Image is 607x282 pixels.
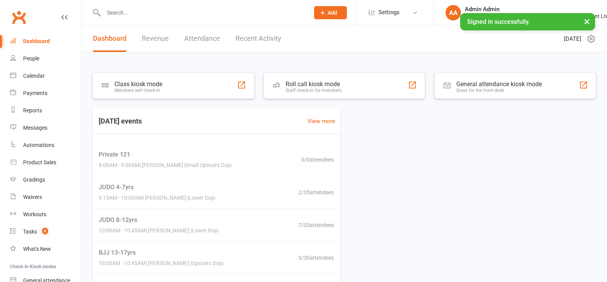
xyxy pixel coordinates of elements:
div: Automations [23,142,54,148]
div: Staff check-in for members [286,88,341,93]
a: Product Sales [10,154,81,171]
a: Automations [10,137,81,154]
button: Add [314,6,347,19]
a: View more [308,117,335,126]
a: Tasks 8 [10,223,81,240]
a: Clubworx [9,8,29,27]
div: Members self check-in [114,88,162,93]
input: Search... [101,7,304,18]
a: What's New [10,240,81,258]
div: Workouts [23,211,46,217]
a: Messages [10,119,81,137]
div: General attendance kiosk mode [456,80,542,88]
span: JUDO 8-12yrs [99,215,219,225]
span: [DATE] [564,34,581,43]
div: Messages [23,125,47,131]
span: 10:00AM - 10:45AM | [PERSON_NAME] | Lower Dojo [99,226,219,235]
a: Workouts [10,206,81,223]
div: What's New [23,246,51,252]
div: Tasks [23,229,37,235]
a: Recent Activity [235,25,281,52]
h3: [DATE] events [92,114,148,128]
span: 3 / 30 attendees [298,254,334,262]
span: 9:15AM - 10:00AM | [PERSON_NAME] | Lower Dojo [99,194,215,202]
span: 8:00AM - 9:00AM | [PERSON_NAME] | Small Upstairs Dojo [99,161,232,170]
span: 8 [42,228,48,234]
div: Great for the front desk [456,88,542,93]
span: 10:00AM - 10:45AM | [PERSON_NAME] | Upstairs Dojo [99,259,224,267]
a: Waivers [10,189,81,206]
div: Gradings [23,177,45,183]
span: Settings [378,4,400,21]
div: Payments [23,90,47,96]
div: Dashboard [23,38,50,44]
a: People [10,50,81,67]
span: JUDO 4-7yrs [99,182,215,192]
span: Add [328,10,337,16]
a: Calendar [10,67,81,85]
button: × [580,13,594,30]
div: Reports [23,107,42,113]
a: Attendance [184,25,220,52]
a: Dashboard [93,25,126,52]
span: 0 / 0 attendees [301,155,334,164]
span: BJJ 13-17yrs [99,248,224,258]
a: Revenue [142,25,169,52]
a: Reports [10,102,81,119]
div: Class kiosk mode [114,80,162,88]
div: Calendar [23,73,45,79]
a: Payments [10,85,81,102]
span: Private 121 [99,150,232,160]
div: Roll call kiosk mode [286,80,341,88]
span: Signed in successfully. [467,18,530,25]
a: Dashboard [10,33,81,50]
span: 7 / 35 attendees [298,221,334,229]
span: 2 / 35 attendees [298,188,334,197]
div: Product Sales [23,159,56,165]
div: People [23,55,39,62]
div: Waivers [23,194,42,200]
div: AA [446,5,461,20]
a: Gradings [10,171,81,189]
